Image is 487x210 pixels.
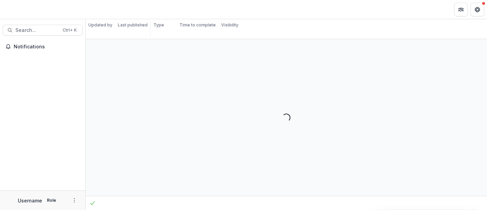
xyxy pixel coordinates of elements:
[153,22,164,28] p: Type
[18,197,42,204] p: Username
[471,3,484,16] button: Get Help
[3,41,83,52] button: Notifications
[3,25,83,36] button: Search...
[14,44,80,50] span: Notifications
[61,26,78,34] div: Ctrl + K
[221,22,238,28] p: Visibility
[179,22,216,28] p: Time to complete
[70,196,78,205] button: More
[454,3,468,16] button: Partners
[15,27,59,33] span: Search...
[118,22,148,28] p: Last published
[88,22,112,28] p: Updated by
[45,197,58,203] p: Role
